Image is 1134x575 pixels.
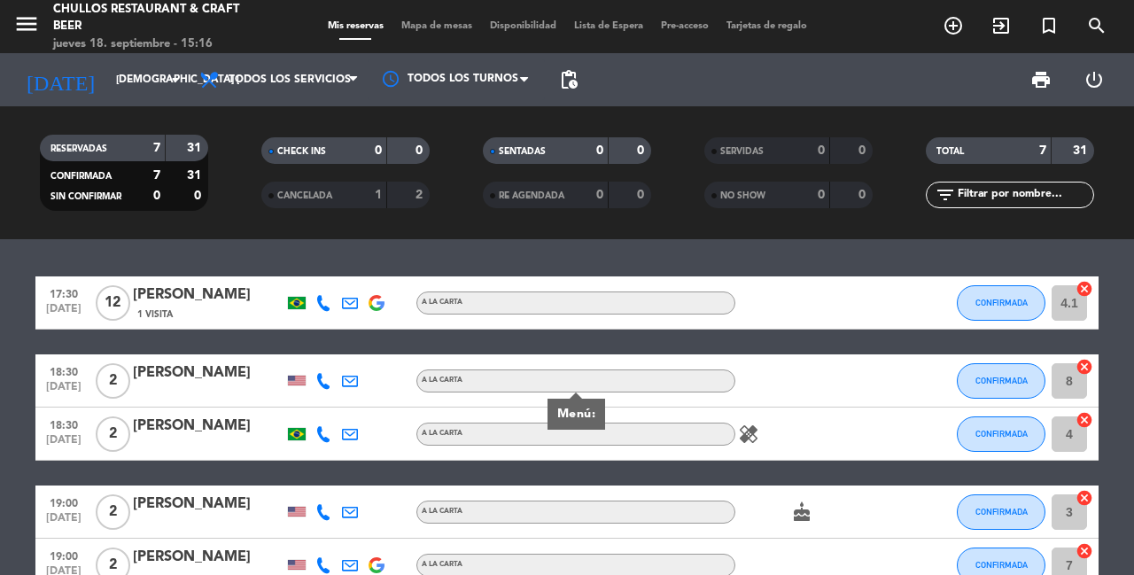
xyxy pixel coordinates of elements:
span: SENTADAS [499,147,546,156]
span: SERVIDAS [720,147,764,156]
strong: 7 [1039,144,1046,157]
span: Todos los servicios [229,74,351,86]
span: 17:30 [42,283,86,303]
strong: 0 [637,144,648,157]
div: [PERSON_NAME] [133,493,283,516]
i: cake [791,501,812,523]
i: cancel [1076,280,1093,298]
i: filter_list [935,184,956,206]
strong: 0 [596,189,603,201]
strong: 0 [858,144,869,157]
span: 2 [96,416,130,452]
strong: 0 [416,144,426,157]
strong: 7 [153,169,160,182]
span: CONFIRMADA [975,560,1028,570]
button: CONFIRMADA [957,416,1045,452]
span: A la carta [422,561,462,568]
div: Chullos Restaurant & Craft Beer [53,1,270,35]
strong: 1 [375,189,382,201]
i: cancel [1076,489,1093,507]
span: CONFIRMADA [975,298,1028,307]
button: CONFIRMADA [957,285,1045,321]
button: CONFIRMADA [957,363,1045,399]
span: [DATE] [42,434,86,455]
strong: 0 [637,189,648,201]
strong: 0 [858,189,869,201]
img: google-logo.png [369,557,384,573]
span: Mis reservas [319,21,392,31]
i: cancel [1076,411,1093,429]
span: 2 [96,363,130,399]
strong: 31 [187,142,205,154]
strong: 2 [416,189,426,201]
span: A la carta [422,299,462,306]
i: cancel [1076,358,1093,376]
span: CHECK INS [277,147,326,156]
div: LOG OUT [1068,53,1121,106]
i: [DATE] [13,60,107,99]
div: [PERSON_NAME] [133,415,283,438]
strong: 31 [187,169,205,182]
i: healing [738,423,759,445]
strong: 0 [818,144,825,157]
div: Menú: [557,405,596,423]
span: 19:00 [42,492,86,512]
div: [PERSON_NAME] [133,361,283,385]
span: Pre-acceso [652,21,718,31]
span: A la carta [422,508,462,515]
span: 12 [96,285,130,321]
span: CONFIRMADA [975,376,1028,385]
input: Filtrar por nombre... [956,185,1093,205]
span: CONFIRMADA [975,429,1028,439]
span: Tarjetas de regalo [718,21,816,31]
i: search [1086,15,1107,36]
span: [DATE] [42,381,86,401]
span: Lista de Espera [565,21,652,31]
span: 18:30 [42,361,86,381]
span: print [1030,69,1052,90]
strong: 0 [194,190,205,202]
span: [DATE] [42,512,86,532]
strong: 0 [596,144,603,157]
strong: 31 [1073,144,1091,157]
div: jueves 18. septiembre - 15:16 [53,35,270,53]
i: arrow_drop_down [165,69,186,90]
img: google-logo.png [369,295,384,311]
span: TOTAL [936,147,964,156]
i: turned_in_not [1038,15,1060,36]
span: 1 Visita [137,307,173,322]
i: cancel [1076,542,1093,560]
i: power_settings_new [1084,69,1105,90]
span: Mapa de mesas [392,21,481,31]
span: [DATE] [42,303,86,323]
strong: 7 [153,142,160,154]
span: pending_actions [558,69,579,90]
span: Disponibilidad [481,21,565,31]
i: add_circle_outline [943,15,964,36]
span: RE AGENDADA [499,191,564,200]
span: RESERVADAS [50,144,107,153]
span: CANCELADA [277,191,332,200]
i: menu [13,11,40,37]
button: CONFIRMADA [957,494,1045,530]
span: CONFIRMADA [50,172,112,181]
span: NO SHOW [720,191,765,200]
span: 2 [96,494,130,530]
strong: 0 [818,189,825,201]
span: A la carta [422,377,462,384]
span: 18:30 [42,414,86,434]
span: SIN CONFIRMAR [50,192,121,201]
div: [PERSON_NAME] [133,546,283,569]
span: 19:00 [42,545,86,565]
strong: 0 [375,144,382,157]
button: menu [13,11,40,43]
span: A la carta [422,430,462,437]
strong: 0 [153,190,160,202]
i: exit_to_app [990,15,1012,36]
span: CONFIRMADA [975,507,1028,517]
div: [PERSON_NAME] [133,284,283,307]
